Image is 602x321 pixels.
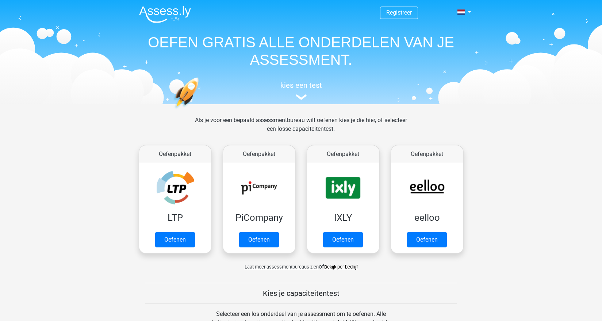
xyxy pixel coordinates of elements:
a: Oefenen [323,232,363,247]
div: of [133,257,469,271]
a: Oefenen [239,232,279,247]
img: assessment [296,94,307,100]
img: oefenen [173,77,227,143]
span: Laat meer assessmentbureaus zien [245,264,319,270]
h1: OEFEN GRATIS ALLE ONDERDELEN VAN JE ASSESSMENT. [133,34,469,68]
h5: kies een test [133,81,469,90]
a: Oefenen [155,232,195,247]
div: Als je voor een bepaald assessmentbureau wilt oefenen kies je die hier, of selecteer een losse ca... [189,116,413,142]
a: Registreer [386,9,412,16]
a: Oefenen [407,232,447,247]
img: Assessly [139,6,191,23]
a: Bekijk per bedrijf [324,264,358,270]
a: kies een test [133,81,469,100]
h5: Kies je capaciteitentest [145,289,457,298]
